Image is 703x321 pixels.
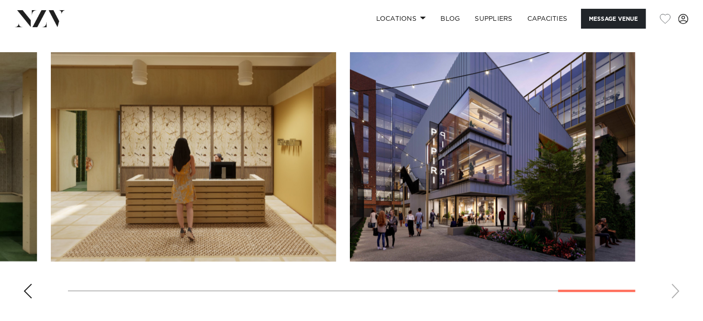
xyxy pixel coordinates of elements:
[51,52,336,261] swiper-slide: 13 / 14
[467,9,520,29] a: SUPPLIERS
[15,10,65,27] img: nzv-logo.png
[350,52,635,261] swiper-slide: 14 / 14
[520,9,575,29] a: Capacities
[433,9,467,29] a: BLOG
[368,9,433,29] a: Locations
[581,9,646,29] button: Message Venue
